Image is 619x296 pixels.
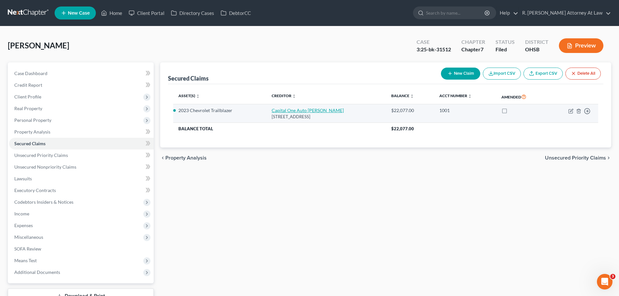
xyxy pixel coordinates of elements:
[125,7,168,19] a: Client Portal
[441,68,480,80] button: New Claim
[292,94,296,98] i: unfold_more
[496,46,515,53] div: Filed
[9,68,154,79] a: Case Dashboard
[165,155,207,161] span: Property Analysis
[196,94,200,98] i: unfold_more
[9,149,154,161] a: Unsecured Priority Claims
[168,74,209,82] div: Secured Claims
[439,93,472,98] a: Acct Number unfold_more
[391,107,429,114] div: $22,077.00
[483,68,521,80] button: Import CSV
[9,173,154,185] a: Lawsuits
[597,274,613,290] iframe: Intercom live chat
[14,211,29,216] span: Income
[178,93,200,98] a: Asset(s) unfold_more
[606,155,611,161] i: chevron_right
[439,107,491,114] div: 1001
[14,176,32,181] span: Lawsuits
[9,79,154,91] a: Credit Report
[14,141,45,146] span: Secured Claims
[9,161,154,173] a: Unsecured Nonpriority Claims
[14,246,41,251] span: SOFA Review
[217,7,254,19] a: DebtorCC
[14,129,50,135] span: Property Analysis
[559,38,603,53] button: Preview
[160,155,207,161] button: chevron_left Property Analysis
[14,234,43,240] span: Miscellaneous
[14,117,51,123] span: Personal Property
[610,274,615,279] span: 3
[14,269,60,275] span: Additional Documents
[417,38,451,46] div: Case
[14,94,41,99] span: Client Profile
[68,11,90,16] span: New Case
[9,243,154,255] a: SOFA Review
[9,138,154,149] a: Secured Claims
[168,7,217,19] a: Directory Cases
[178,107,261,114] li: 2023 Chevrolet Trailblazer
[565,68,601,80] button: Delete All
[14,223,33,228] span: Expenses
[272,114,381,120] div: [STREET_ADDRESS]
[391,126,414,131] span: $22,077.00
[14,71,47,76] span: Case Dashboard
[468,94,472,98] i: unfold_more
[14,187,56,193] span: Executory Contracts
[9,185,154,196] a: Executory Contracts
[14,164,76,170] span: Unsecured Nonpriority Claims
[272,108,344,113] a: Capital One Auto [PERSON_NAME]
[391,93,414,98] a: Balance unfold_more
[9,126,154,138] a: Property Analysis
[14,152,68,158] span: Unsecured Priority Claims
[14,258,37,263] span: Means Test
[496,38,515,46] div: Status
[410,94,414,98] i: unfold_more
[173,123,386,135] th: Balance Total
[8,41,69,50] span: [PERSON_NAME]
[545,155,611,161] button: Unsecured Priority Claims chevron_right
[417,46,451,53] div: 3:25-bk-31512
[523,68,563,80] a: Export CSV
[496,7,518,19] a: Help
[461,38,485,46] div: Chapter
[272,93,296,98] a: Creditor unfold_more
[14,106,42,111] span: Real Property
[14,199,73,205] span: Codebtors Insiders & Notices
[545,155,606,161] span: Unsecured Priority Claims
[496,89,548,104] th: Amended
[525,46,548,53] div: OHSB
[160,155,165,161] i: chevron_left
[519,7,611,19] a: R. [PERSON_NAME] Attorney At Law
[426,7,485,19] input: Search by name...
[14,82,42,88] span: Credit Report
[98,7,125,19] a: Home
[525,38,548,46] div: District
[481,46,484,52] span: 7
[461,46,485,53] div: Chapter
